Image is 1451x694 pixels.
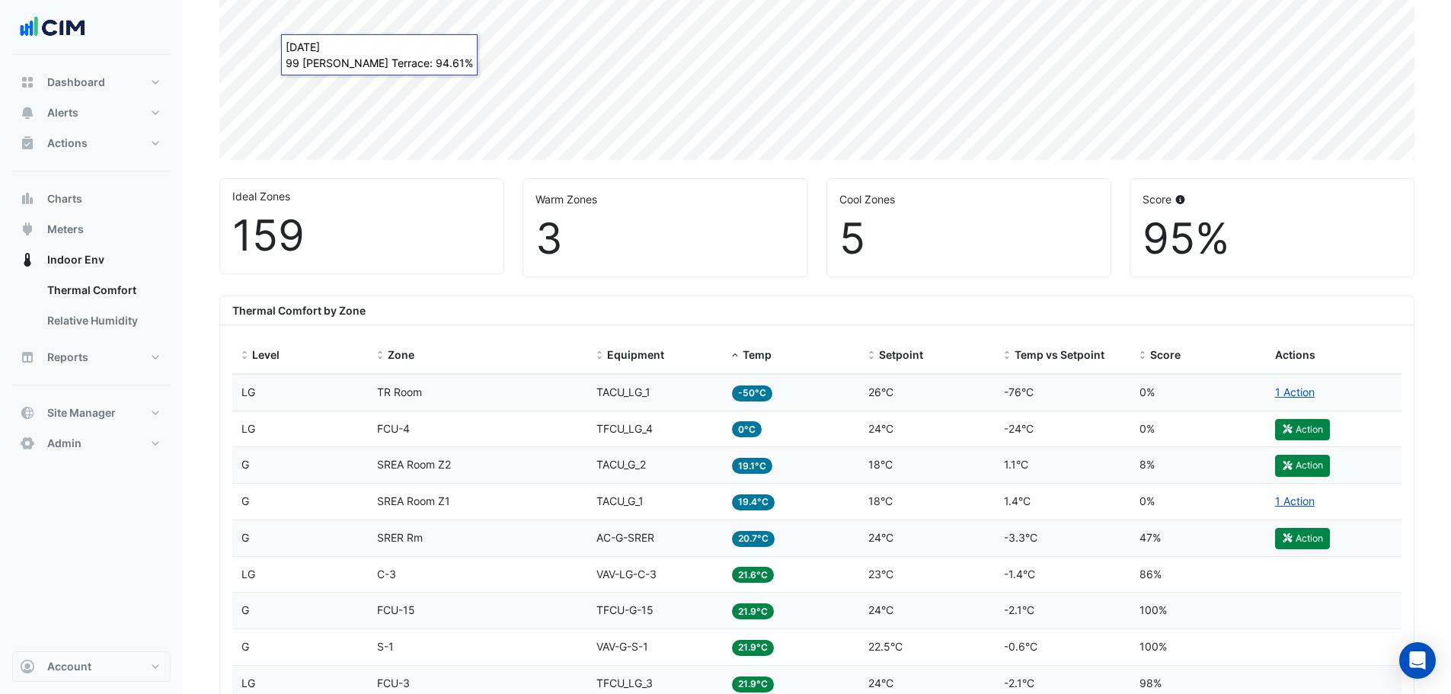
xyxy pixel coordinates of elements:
[839,213,1098,264] div: 5
[241,531,249,544] span: G
[377,531,423,544] span: SRER Rm
[12,245,171,275] button: Indoor Env
[47,405,116,421] span: Site Manager
[1004,385,1034,398] span: -76°C
[241,422,255,435] span: LG
[252,348,280,361] span: Level
[732,640,774,656] span: 21.9°C
[1143,191,1401,207] div: Score
[377,385,422,398] span: TR Room
[12,342,171,373] button: Reports
[1004,640,1037,653] span: -0.6°C
[241,640,249,653] span: G
[1275,419,1330,440] button: Action
[241,458,249,471] span: G
[1139,676,1162,689] span: 98%
[868,568,893,580] span: 23°C
[20,405,35,421] app-icon: Site Manager
[839,191,1098,207] div: Cool Zones
[20,436,35,451] app-icon: Admin
[607,348,664,361] span: Equipment
[12,651,171,682] button: Account
[868,603,893,616] span: 24°C
[241,603,249,616] span: G
[879,348,923,361] span: Setpoint
[377,422,410,435] span: FCU-4
[12,98,171,128] button: Alerts
[1139,494,1155,507] span: 0%
[1139,640,1167,653] span: 100%
[47,436,81,451] span: Admin
[1004,568,1035,580] span: -1.4°C
[596,568,657,580] span: VAV-LG-C-3
[1143,213,1401,264] div: 95%
[377,640,394,653] span: S-1
[1275,348,1315,361] span: Actions
[47,75,105,90] span: Dashboard
[232,188,491,204] div: Ideal Zones
[20,222,35,237] app-icon: Meters
[1139,422,1155,435] span: 0%
[12,184,171,214] button: Charts
[241,676,255,689] span: LG
[535,213,794,264] div: 3
[1275,455,1330,476] button: Action
[47,191,82,206] span: Charts
[12,275,171,342] div: Indoor Env
[596,531,654,544] span: AC-G-SRER
[732,676,774,692] span: 21.9°C
[1150,348,1181,361] span: Score
[596,494,644,507] span: TACU_G_1
[1139,385,1155,398] span: 0%
[12,214,171,245] button: Meters
[12,428,171,459] button: Admin
[535,191,794,207] div: Warm Zones
[47,252,104,267] span: Indoor Env
[1275,385,1315,398] a: 1 Action
[732,494,775,510] span: 19.4°C
[241,385,255,398] span: LG
[35,305,171,336] a: Relative Humidity
[596,422,653,435] span: TFCU_LG_4
[20,75,35,90] app-icon: Dashboard
[596,385,650,398] span: TACU_LG_1
[732,385,772,401] span: -50°C
[12,128,171,158] button: Actions
[868,422,893,435] span: 24°C
[1139,531,1161,544] span: 47%
[377,603,415,616] span: FCU-15
[596,640,648,653] span: VAV-G-S-1
[1004,422,1034,435] span: -24°C
[232,210,491,261] div: 159
[47,222,84,237] span: Meters
[868,458,893,471] span: 18°C
[20,252,35,267] app-icon: Indoor Env
[732,531,775,547] span: 20.7°C
[732,603,774,619] span: 21.9°C
[732,458,772,474] span: 19.1°C
[868,640,903,653] span: 22.5°C
[377,676,410,689] span: FCU-3
[1004,531,1037,544] span: -3.3°C
[732,421,762,437] span: 0°C
[868,531,893,544] span: 24°C
[377,568,396,580] span: C-3
[12,398,171,428] button: Site Manager
[377,494,450,507] span: SREA Room Z1
[1004,603,1034,616] span: -2.1°C
[743,348,772,361] span: Temp
[20,191,35,206] app-icon: Charts
[12,67,171,98] button: Dashboard
[47,105,78,120] span: Alerts
[232,304,366,317] b: Thermal Comfort by Zone
[377,458,451,471] span: SREA Room Z2
[20,136,35,151] app-icon: Actions
[47,350,88,365] span: Reports
[732,567,774,583] span: 21.6°C
[1004,494,1031,507] span: 1.4°C
[1139,458,1155,471] span: 8%
[47,136,88,151] span: Actions
[596,603,654,616] span: TFCU-G-15
[241,494,249,507] span: G
[868,676,893,689] span: 24°C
